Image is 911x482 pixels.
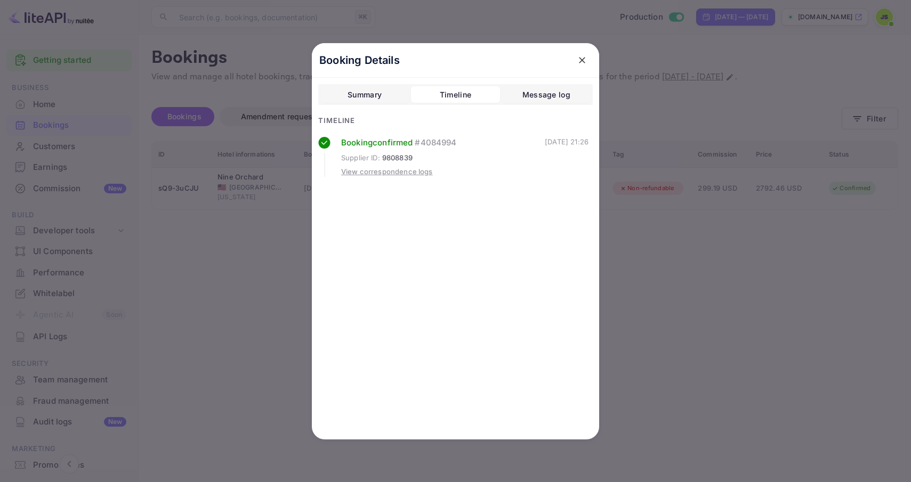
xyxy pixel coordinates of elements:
button: close [573,51,592,70]
div: Message log [522,88,570,101]
div: Timeline [440,88,471,101]
span: 9808839 [382,153,413,164]
p: Booking Details [319,52,400,68]
button: Timeline [411,86,499,103]
button: Message log [502,86,591,103]
div: Timeline [318,116,593,126]
div: [DATE] 21:26 [545,137,588,177]
div: Summary [348,88,382,101]
button: Summary [320,86,409,103]
span: Supplier ID : [341,153,380,164]
div: Booking confirmed [341,137,545,149]
div: View correspondence logs [341,167,433,177]
span: # 4084994 [415,137,456,149]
